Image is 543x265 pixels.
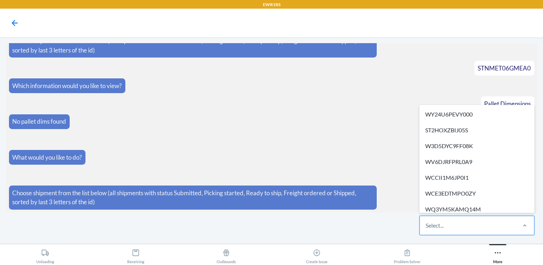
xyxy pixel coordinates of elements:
button: Receiving [90,244,181,264]
div: Outbounds [217,246,236,264]
div: Create Issue [306,246,328,264]
p: Which information would you like to view? [12,81,122,91]
div: Problem Solver [394,246,421,264]
p: Choose shipment from the list below (all shipments with status Submitted, Picking started, Ready ... [12,188,373,207]
p: What would you like to do? [12,153,82,162]
button: More [452,244,543,264]
div: WCE3EDTMPO0ZY [421,186,533,201]
p: Choose shipment from the list below (all shipments with status Submitted, Picking started, Ready ... [12,36,373,55]
button: Problem Solver [362,244,452,264]
div: W3D5DYC9FF08K [421,138,533,154]
p: No pallet dims found [12,117,66,126]
div: ST2HOXZBIJ05S [421,122,533,138]
div: Select... [426,221,444,230]
span: STNMET06GMEA0 [478,64,531,72]
div: Receiving [127,246,144,264]
div: WQ3YM5KAMQ14M [421,201,533,217]
button: Create Issue [271,244,362,264]
div: More [493,246,502,264]
span: Pallet Dimensions [484,100,531,108]
div: WY24U6PEVY000 [421,106,533,122]
div: WV6DJRFPRL0A9 [421,154,533,170]
div: Unloading [36,246,54,264]
button: Outbounds [181,244,271,264]
p: EWR1RS [263,1,280,8]
div: WCCII1M6JP0I1 [421,170,533,186]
